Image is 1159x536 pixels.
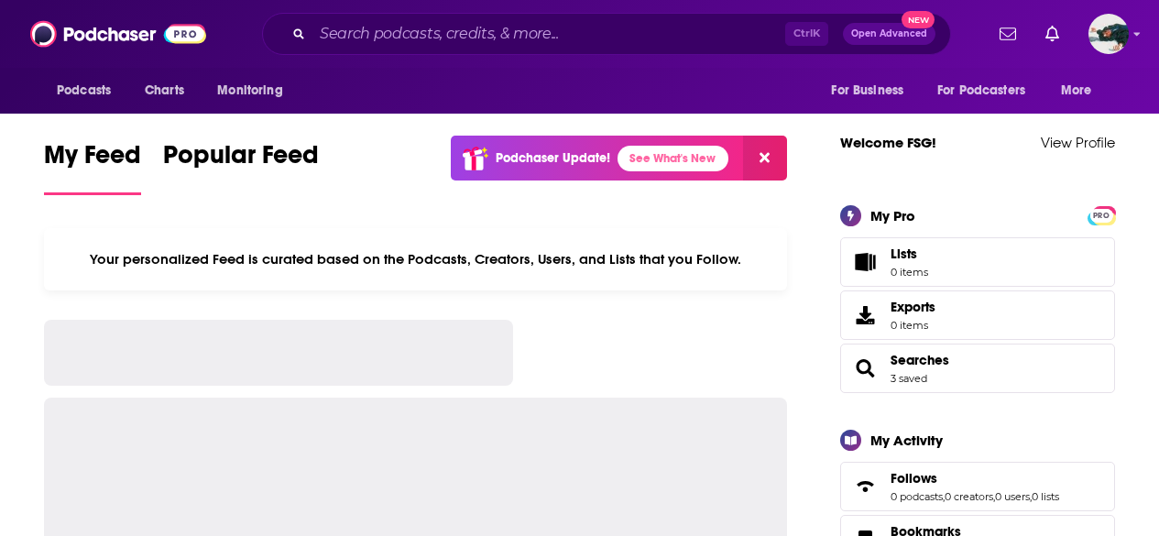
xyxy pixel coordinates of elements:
[1048,73,1115,108] button: open menu
[851,29,927,38] span: Open Advanced
[847,356,883,381] a: Searches
[993,490,995,503] span: ,
[891,372,927,385] a: 3 saved
[847,474,883,499] a: Follows
[1041,134,1115,151] a: View Profile
[1088,14,1129,54] span: Logged in as fsg.publicity
[1061,78,1092,104] span: More
[891,319,935,332] span: 0 items
[145,78,184,104] span: Charts
[840,290,1115,340] a: Exports
[891,246,928,262] span: Lists
[1038,18,1066,49] a: Show notifications dropdown
[891,299,935,315] span: Exports
[312,19,785,49] input: Search podcasts, credits, & more...
[937,78,1025,104] span: For Podcasters
[44,139,141,195] a: My Feed
[840,134,936,151] a: Welcome FSG!
[1032,490,1059,503] a: 0 lists
[496,150,610,166] p: Podchaser Update!
[262,13,951,55] div: Search podcasts, credits, & more...
[891,490,943,503] a: 0 podcasts
[840,462,1115,511] span: Follows
[1090,209,1112,223] span: PRO
[902,11,935,28] span: New
[891,246,917,262] span: Lists
[163,139,319,181] span: Popular Feed
[891,352,949,368] a: Searches
[891,470,1059,487] a: Follows
[945,490,993,503] a: 0 creators
[44,228,787,290] div: Your personalized Feed is curated based on the Podcasts, Creators, Users, and Lists that you Follow.
[133,73,195,108] a: Charts
[943,490,945,503] span: ,
[992,18,1023,49] a: Show notifications dropdown
[870,207,915,224] div: My Pro
[847,302,883,328] span: Exports
[847,249,883,275] span: Lists
[870,432,943,449] div: My Activity
[840,237,1115,287] a: Lists
[891,470,937,487] span: Follows
[840,344,1115,393] span: Searches
[818,73,926,108] button: open menu
[204,73,306,108] button: open menu
[785,22,828,46] span: Ctrl K
[618,146,728,171] a: See What's New
[44,139,141,181] span: My Feed
[1090,207,1112,221] a: PRO
[57,78,111,104] span: Podcasts
[831,78,903,104] span: For Business
[217,78,282,104] span: Monitoring
[30,16,206,51] img: Podchaser - Follow, Share and Rate Podcasts
[1088,14,1129,54] button: Show profile menu
[995,490,1030,503] a: 0 users
[925,73,1052,108] button: open menu
[44,73,135,108] button: open menu
[163,139,319,195] a: Popular Feed
[843,23,935,45] button: Open AdvancedNew
[1030,490,1032,503] span: ,
[1088,14,1129,54] img: User Profile
[891,266,928,279] span: 0 items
